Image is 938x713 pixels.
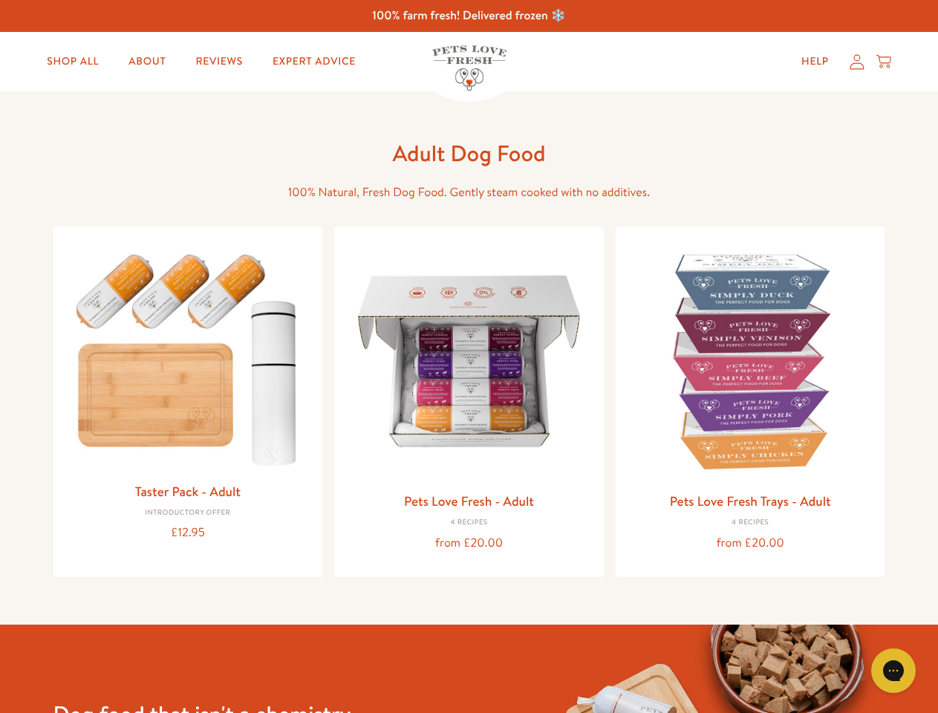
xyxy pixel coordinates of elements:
a: Shop All [35,47,111,76]
iframe: Gorgias live chat messenger [864,643,923,698]
span: 100% Natural, Fresh Dog Food. Gently steam cooked with no additives. [288,184,650,201]
a: About [117,47,177,76]
a: Help [789,47,841,76]
h1: Adult Dog Food [232,139,707,168]
div: 4 Recipes [346,518,592,527]
img: Pets Love Fresh [432,45,507,91]
div: from £20.00 [346,533,592,553]
img: Pets Love Fresh Trays - Adult [628,238,873,484]
div: from £20.00 [628,533,873,553]
a: Reviews [183,47,254,76]
a: Expert Advice [261,47,368,76]
a: Pets Love Fresh Trays - Adult [670,492,831,510]
div: £12.95 [65,523,311,543]
img: Pets Love Fresh - Adult [346,238,592,484]
div: 4 Recipes [628,518,873,527]
img: Taster Pack - Adult [65,238,311,474]
div: Introductory Offer [65,509,311,518]
a: Pets Love Fresh - Adult [404,492,534,510]
a: Taster Pack - Adult [135,482,241,501]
